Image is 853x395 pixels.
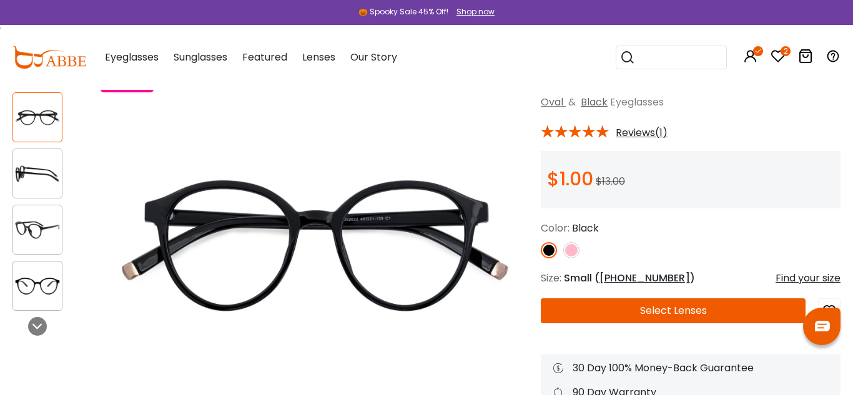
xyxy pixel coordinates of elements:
[541,298,806,323] button: Select Lenses
[456,6,495,17] div: Shop now
[541,221,569,235] span: Color:
[596,174,625,188] span: $13.00
[358,6,448,17] div: 🎃 Spooky Sale 45% Off!
[581,95,608,109] a: Black
[12,46,86,69] img: abbeglasses.com
[815,321,830,331] img: chat
[13,162,62,186] img: Anguatic Black Plastic Eyeglasses , UniversalBridgeFit Frames from ABBE Glasses
[776,271,841,286] div: Find your size
[174,50,227,64] span: Sunglasses
[350,50,397,64] span: Our Story
[302,50,335,64] span: Lenses
[599,271,690,285] span: [PHONE_NUMBER]
[564,271,695,285] span: Small ( )
[553,361,828,376] div: 30 Day 100% Money-Back Guarantee
[781,46,791,56] i: 2
[105,50,159,64] span: Eyeglasses
[541,271,561,285] span: Size:
[610,95,664,109] span: Eyeglasses
[13,218,62,242] img: Anguatic Black Plastic Eyeglasses , UniversalBridgeFit Frames from ABBE Glasses
[450,6,495,17] a: Shop now
[13,274,62,298] img: Anguatic Black Plastic Eyeglasses , UniversalBridgeFit Frames from ABBE Glasses
[541,67,841,90] h1: Anguatic
[13,105,62,130] img: Anguatic Black Plastic Eyeglasses , UniversalBridgeFit Frames from ABBE Glasses
[566,95,578,109] span: &
[572,221,599,235] span: Black
[547,165,593,192] span: $1.00
[771,51,786,66] a: 2
[242,50,287,64] span: Featured
[616,127,668,139] span: Reviews(1)
[541,95,563,109] a: Oval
